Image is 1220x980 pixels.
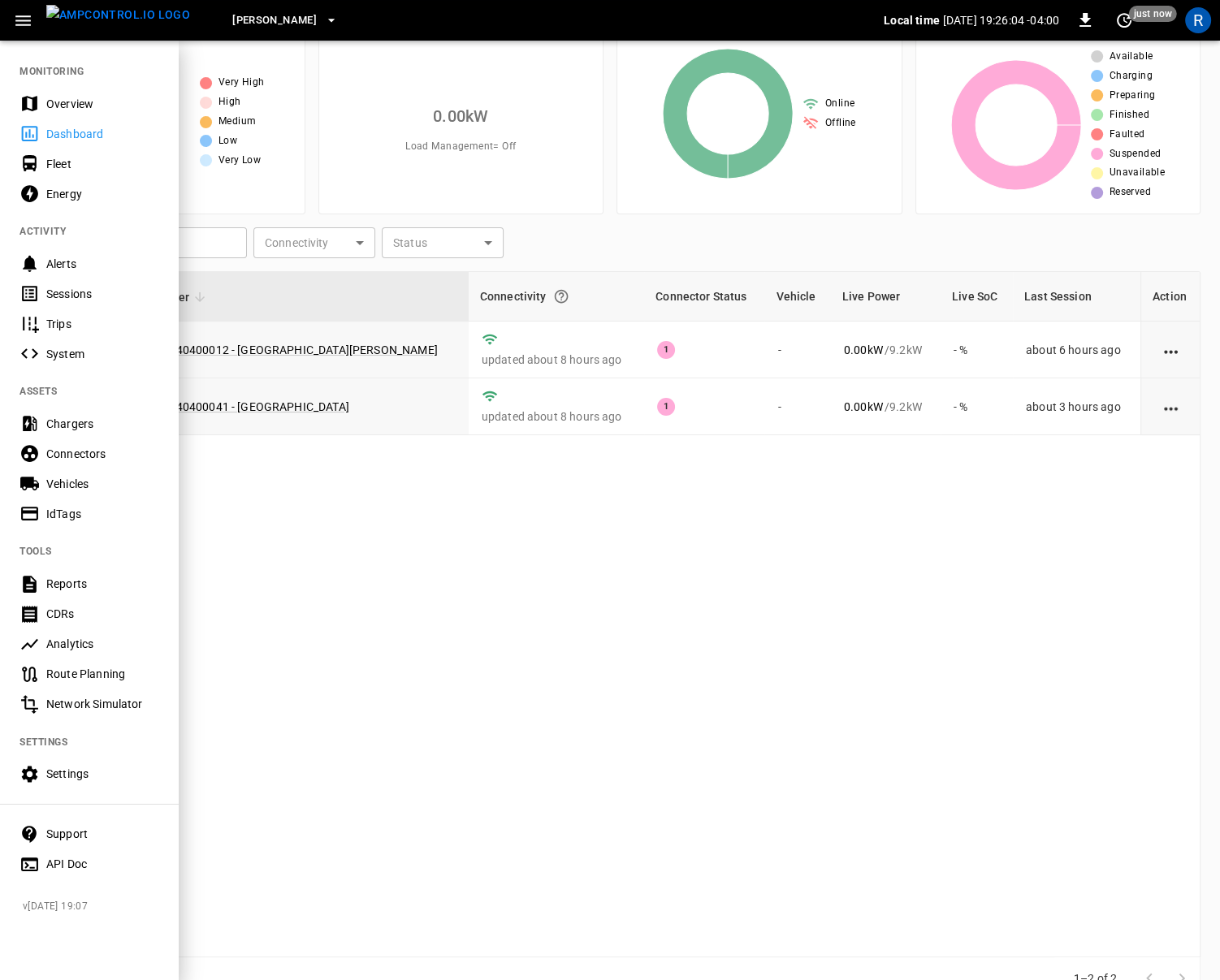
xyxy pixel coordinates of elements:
div: Settings [46,766,159,782]
div: Overview [46,96,159,112]
span: v [DATE] 19:07 [23,899,166,915]
div: Vehicles [46,476,159,492]
div: profile-icon [1185,7,1211,33]
div: Energy [46,186,159,202]
p: [DATE] 19:26:04 -04:00 [943,12,1059,28]
div: Route Planning [46,666,159,682]
div: API Doc [46,856,159,872]
div: Trips [46,316,159,332]
div: IdTags [46,506,159,522]
div: Network Simulator [46,696,159,712]
span: just now [1129,6,1177,22]
div: Fleet [46,156,159,172]
div: CDRs [46,606,159,622]
p: Local time [884,12,940,28]
div: Connectors [46,446,159,462]
div: Reports [46,576,159,592]
div: Chargers [46,416,159,432]
div: Support [46,826,159,842]
span: [PERSON_NAME] [232,11,317,30]
div: Sessions [46,286,159,302]
div: Dashboard [46,126,159,142]
button: set refresh interval [1111,7,1137,33]
div: Alerts [46,256,159,272]
img: ampcontrol.io logo [46,5,190,25]
div: Analytics [46,636,159,652]
div: System [46,346,159,362]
